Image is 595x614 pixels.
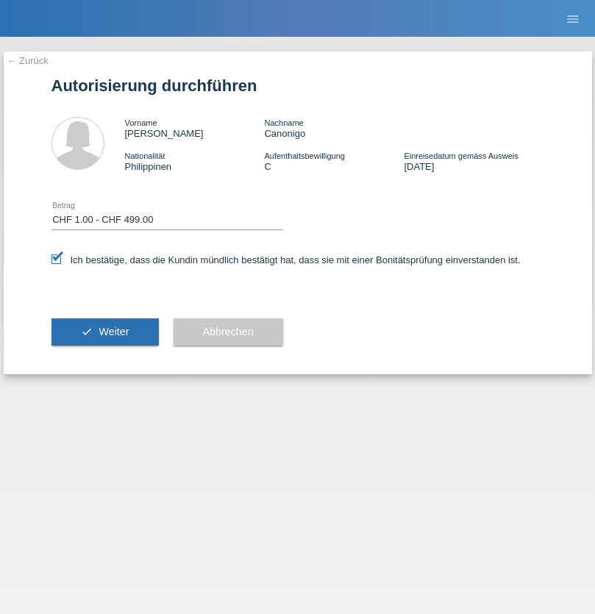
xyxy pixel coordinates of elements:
[264,151,344,160] span: Aufenthaltsbewilligung
[203,326,254,338] span: Abbrechen
[264,150,404,172] div: C
[7,55,49,66] a: ← Zurück
[51,76,544,95] h1: Autorisierung durchführen
[566,12,580,26] i: menu
[264,117,404,139] div: Canonigo
[125,151,165,160] span: Nationalität
[81,326,93,338] i: check
[125,117,265,139] div: [PERSON_NAME]
[174,318,283,346] button: Abbrechen
[125,150,265,172] div: Philippinen
[99,326,129,338] span: Weiter
[264,118,303,127] span: Nachname
[51,318,159,346] button: check Weiter
[404,150,544,172] div: [DATE]
[404,151,518,160] span: Einreisedatum gemäss Ausweis
[125,118,157,127] span: Vorname
[51,254,521,265] label: Ich bestätige, dass die Kundin mündlich bestätigt hat, dass sie mit einer Bonitätsprüfung einvers...
[558,14,588,23] a: menu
